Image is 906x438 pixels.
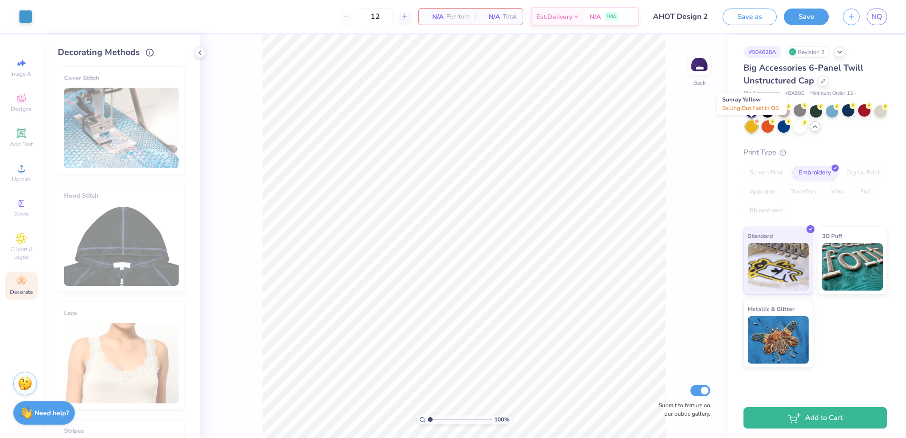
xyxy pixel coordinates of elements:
[822,243,883,291] img: 3D Puff
[646,7,716,26] input: Untitled Design
[748,304,795,314] span: Metallic & Glitter
[12,175,31,183] span: Upload
[536,12,572,22] span: Est. Delivery
[748,231,773,241] span: Standard
[784,9,829,25] button: Save
[494,415,509,424] span: 100 %
[743,204,789,218] div: Rhinestones
[743,185,781,199] div: Applique
[825,185,852,199] div: Vinyl
[446,12,470,22] span: Per Item
[785,90,805,98] span: # BX880
[743,166,789,180] div: Screen Print
[10,288,33,296] span: Decorate
[867,9,887,25] a: NQ
[722,104,779,112] span: Selling Out Fast in OS
[481,12,500,22] span: N/A
[748,243,809,291] img: Standard
[854,185,877,199] div: Foil
[717,93,787,115] div: Sunray Yellow
[425,12,444,22] span: N/A
[35,409,69,418] strong: Need help?
[743,90,780,98] span: Big Accessories
[653,401,710,418] label: Submit to feature on our public gallery.
[792,166,837,180] div: Embroidery
[11,105,32,113] span: Designs
[786,46,830,58] div: Revision 2
[58,46,185,59] div: Decorating Methods
[743,147,887,158] div: Print Type
[357,8,394,25] input: – –
[743,62,863,86] span: Big Accessories 6-Panel Twill Unstructured Cap
[784,185,822,199] div: Transfers
[822,231,842,241] span: 3D Puff
[503,12,517,22] span: Total
[693,79,706,87] div: Back
[871,11,882,22] span: NQ
[589,12,601,22] span: N/A
[723,9,777,25] button: Save as
[14,210,29,218] span: Greek
[809,90,857,98] span: Minimum Order: 12 +
[840,166,886,180] div: Digital Print
[743,407,887,429] button: Add to Cart
[607,13,616,20] span: FREE
[10,70,33,78] span: Image AI
[5,246,38,261] span: Clipart & logos
[743,46,781,58] div: # 504628A
[10,140,33,148] span: Add Text
[690,55,709,74] img: Back
[748,316,809,364] img: Metallic & Glitter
